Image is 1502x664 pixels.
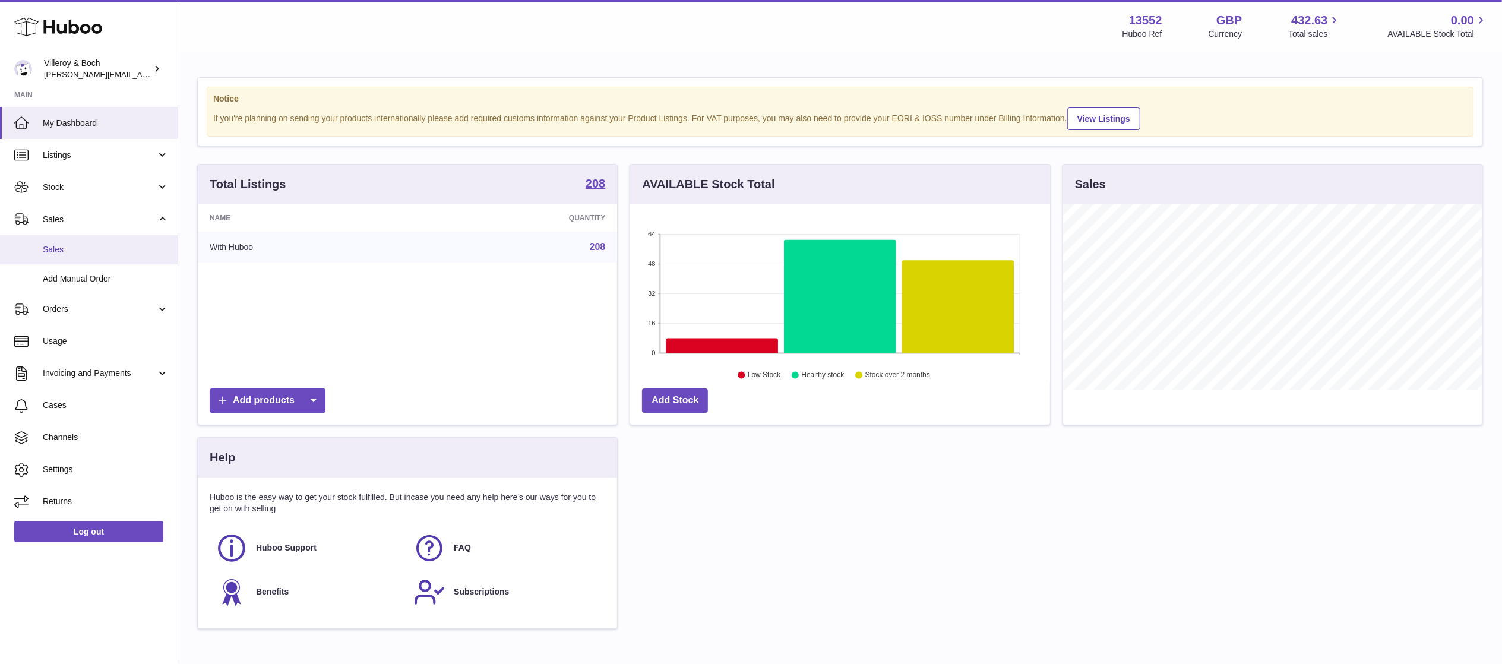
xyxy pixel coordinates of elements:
span: Add Manual Order [43,273,169,284]
span: Listings [43,150,156,161]
span: Huboo Support [256,542,317,554]
th: Name [198,204,419,232]
a: 208 [586,178,605,192]
span: AVAILABLE Stock Total [1387,29,1488,40]
a: FAQ [413,532,599,564]
span: 432.63 [1291,12,1327,29]
a: Benefits [216,576,401,608]
text: 64 [649,230,656,238]
a: Log out [14,521,163,542]
img: trombetta.geri@villeroy-boch.com [14,60,32,78]
a: 0.00 AVAILABLE Stock Total [1387,12,1488,40]
a: Add Stock [642,388,708,413]
p: Huboo is the easy way to get your stock fulfilled. But incase you need any help here's our ways f... [210,492,605,514]
span: Cases [43,400,169,411]
text: 32 [649,290,656,297]
th: Quantity [419,204,618,232]
span: Returns [43,496,169,507]
strong: 13552 [1129,12,1162,29]
span: Sales [43,214,156,225]
strong: 208 [586,178,605,189]
td: With Huboo [198,232,419,263]
span: My Dashboard [43,118,169,129]
strong: GBP [1216,12,1242,29]
span: Invoicing and Payments [43,368,156,379]
h3: Help [210,450,235,466]
text: Stock over 2 months [865,371,930,380]
a: 432.63 Total sales [1288,12,1341,40]
span: Channels [43,432,169,443]
h3: AVAILABLE Stock Total [642,176,774,192]
div: If you're planning on sending your products internationally please add required customs informati... [213,106,1467,130]
div: Currency [1209,29,1242,40]
span: 0.00 [1451,12,1474,29]
span: Settings [43,464,169,475]
span: Stock [43,182,156,193]
span: Total sales [1288,29,1341,40]
h3: Sales [1075,176,1106,192]
span: Subscriptions [454,586,509,597]
a: Add products [210,388,325,413]
a: 208 [590,242,606,252]
strong: Notice [213,93,1467,105]
text: Healthy stock [802,371,845,380]
span: Orders [43,303,156,315]
text: 0 [652,349,656,356]
text: 48 [649,260,656,267]
text: Low Stock [748,371,781,380]
span: FAQ [454,542,471,554]
a: Huboo Support [216,532,401,564]
a: Subscriptions [413,576,599,608]
span: Benefits [256,586,289,597]
text: 16 [649,320,656,327]
span: Usage [43,336,169,347]
div: Villeroy & Boch [44,58,151,80]
div: Huboo Ref [1122,29,1162,40]
a: View Listings [1067,107,1140,130]
h3: Total Listings [210,176,286,192]
span: [PERSON_NAME][EMAIL_ADDRESS][PERSON_NAME][DOMAIN_NAME] [44,69,302,79]
span: Sales [43,244,169,255]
